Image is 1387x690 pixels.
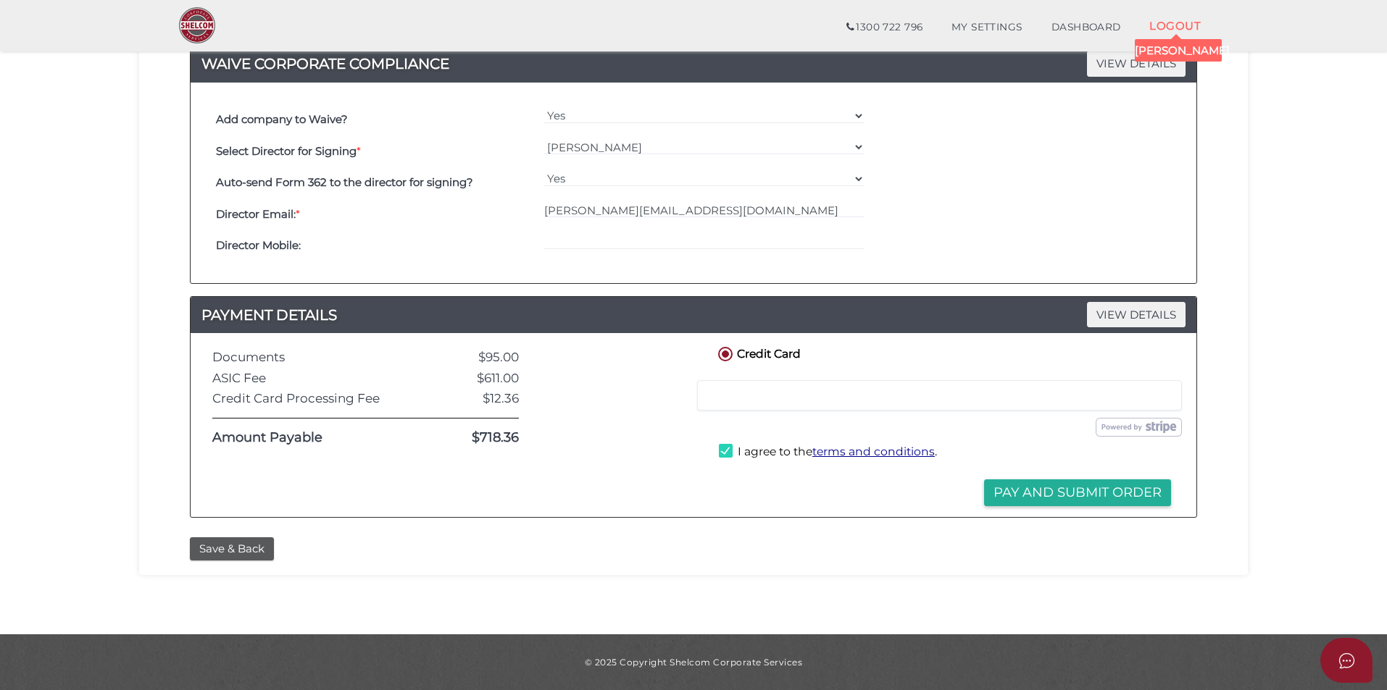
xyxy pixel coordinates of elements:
span: [PERSON_NAME] [1135,39,1222,62]
b: Director Mobile: [216,238,301,252]
iframe: Secure card payment input frame [707,389,1173,402]
div: $95.00 [413,350,530,364]
a: DASHBOARD [1037,13,1136,42]
button: Open asap [1320,638,1373,683]
div: $718.36 [413,431,530,445]
a: WAIVE CORPORATE COMPLIANCEVIEW DETAILS [191,52,1196,75]
h4: PAYMENT DETAILS [191,303,1196,327]
span: VIEW DETAILS [1087,302,1186,327]
div: ASIC Fee [201,371,413,385]
div: Credit Card Processing Fee [201,392,413,405]
div: $611.00 [413,371,530,385]
a: PAYMENT DETAILSVIEW DETAILS [191,303,1196,327]
a: 1300 722 796 [832,13,937,42]
a: LOGOUT [1135,11,1215,41]
b: Select Director for Signing [216,144,357,158]
div: © 2025 Copyright Shelcom Corporate Services [150,656,1237,668]
b: Director Email: [216,207,296,221]
span: VIEW DETAILS [1087,51,1186,76]
button: Pay and Submit Order [984,479,1171,506]
label: Credit Card [715,344,801,362]
div: $12.36 [413,392,530,405]
button: Save & Back [190,537,274,561]
a: MY SETTINGS [937,13,1037,42]
label: I agree to the . [719,444,937,462]
div: Amount Payable [201,431,413,445]
b: Add company to Waive? [216,112,348,126]
img: stripe.png [1096,418,1182,437]
h4: WAIVE CORPORATE COMPLIANCE [191,52,1196,75]
b: Auto-send Form 362 to the director for signing? [216,175,473,189]
a: terms and conditions [812,445,935,458]
div: Documents [201,350,413,364]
